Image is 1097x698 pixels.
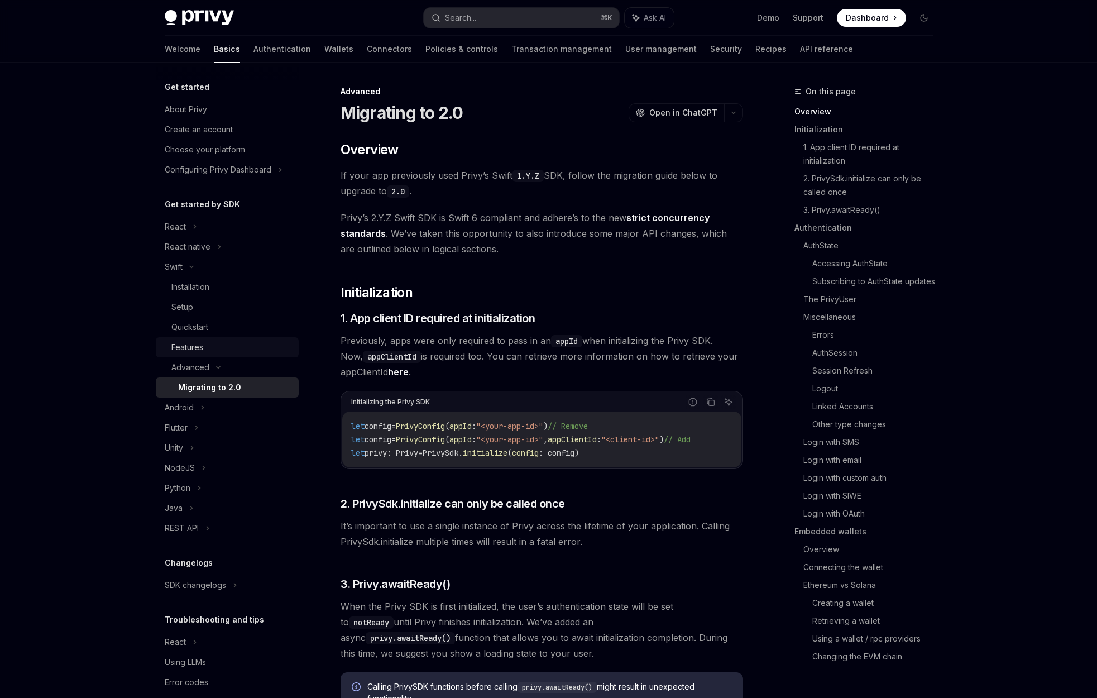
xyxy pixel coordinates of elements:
a: Overview [803,541,942,558]
span: let [351,434,365,444]
span: : [472,421,476,431]
svg: Info [352,682,363,694]
span: = [418,448,423,458]
h1: Migrating to 2.0 [341,103,463,123]
a: Demo [757,12,779,23]
a: 2. PrivySdk.initialize can only be called once [803,170,942,201]
a: Embedded wallets [794,523,942,541]
a: Session Refresh [812,362,942,380]
a: Installation [156,277,299,297]
a: strict concurrency standards [341,212,710,240]
h5: Get started by SDK [165,198,240,211]
div: Advanced [341,86,743,97]
span: ) [543,421,548,431]
span: let [351,421,365,431]
a: User management [625,36,697,63]
a: Basics [214,36,240,63]
code: privy.awaitReady() [518,682,597,693]
h5: Changelogs [165,556,213,570]
span: : [597,434,601,444]
span: ⌘ K [601,13,612,22]
span: Initialization [341,284,413,302]
div: Features [171,341,203,354]
a: Errors [812,326,942,344]
a: Other type changes [812,415,942,433]
span: appClientId [548,434,597,444]
a: Accessing AuthState [812,255,942,272]
a: Policies & controls [425,36,498,63]
span: ) [659,434,664,444]
a: here [388,366,409,378]
h5: Get started [165,80,209,94]
span: When the Privy SDK is first initialized, the user’s authentication state will be set to until Pri... [341,599,743,661]
a: Overview [794,103,942,121]
button: Search...⌘K [424,8,619,28]
a: Create an account [156,119,299,140]
a: Authentication [794,219,942,237]
span: = [391,434,396,444]
button: Open in ChatGPT [629,103,724,122]
a: AuthState [803,237,942,255]
span: let [351,448,365,458]
code: appId [551,335,582,347]
a: Logout [812,380,942,398]
a: Retrieving a wallet [812,612,942,630]
span: : config) [539,448,579,458]
span: config [512,448,539,458]
a: Miscellaneous [803,308,942,326]
span: 3. Privy.awaitReady() [341,576,451,592]
div: Choose your platform [165,143,245,156]
a: Setup [156,297,299,317]
span: // Remove [548,421,588,431]
span: ( [445,434,449,444]
span: If your app previously used Privy’s Swift SDK, follow the migration guide below to upgrade to . [341,168,743,199]
span: 2. PrivySdk.initialize can only be called once [341,496,565,511]
a: Transaction management [511,36,612,63]
a: Linked Accounts [812,398,942,415]
a: Dashboard [837,9,906,27]
h5: Troubleshooting and tips [165,613,264,627]
a: Subscribing to AuthState updates [812,272,942,290]
span: Overview [341,141,399,159]
a: AuthSession [812,344,942,362]
a: Login with custom auth [803,469,942,487]
div: Quickstart [171,321,208,334]
span: // Add [664,434,691,444]
a: Creating a wallet [812,594,942,612]
div: React native [165,240,210,254]
img: dark logo [165,10,234,26]
button: Ask AI [625,8,674,28]
span: config [365,421,391,431]
a: Using a wallet / rpc providers [812,630,942,648]
span: Previously, apps were only required to pass in an when initializing the Privy SDK. Now, is requir... [341,333,743,380]
span: "<client-id>" [601,434,659,444]
a: Initialization [794,121,942,138]
span: It’s important to use a single instance of Privy across the lifetime of your application. Calling... [341,518,743,549]
div: Android [165,401,194,414]
a: API reference [800,36,853,63]
button: Toggle dark mode [915,9,933,27]
div: Swift [165,260,183,274]
div: Initializing the Privy SDK [351,395,430,409]
code: 2.0 [387,185,409,198]
span: config [365,434,391,444]
span: Dashboard [846,12,889,23]
span: "<your-app-id>" [476,434,543,444]
span: = [391,421,396,431]
div: Python [165,481,190,495]
span: 1. App client ID required at initialization [341,310,535,326]
a: Login with email [803,451,942,469]
span: ( [445,421,449,431]
span: "<your-app-id>" [476,421,543,431]
a: Recipes [755,36,787,63]
code: appClientId [363,351,421,363]
div: About Privy [165,103,207,116]
span: initialize [463,448,507,458]
a: Login with SMS [803,433,942,451]
div: Installation [171,280,209,294]
code: 1.Y.Z [512,170,544,182]
span: ( [507,448,512,458]
a: Security [710,36,742,63]
div: Error codes [165,676,208,689]
span: On this page [806,85,856,98]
